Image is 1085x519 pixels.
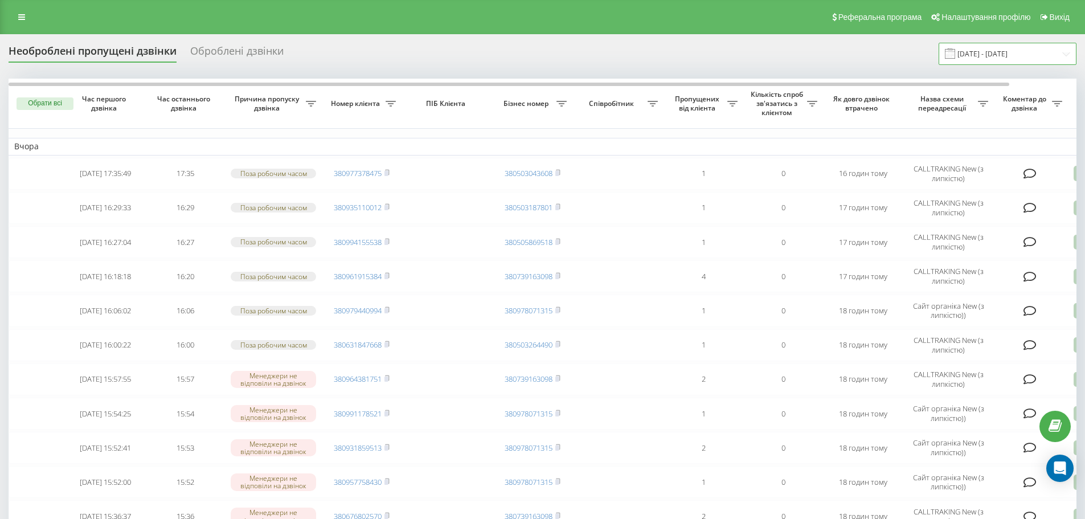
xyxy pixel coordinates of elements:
td: 1 [664,295,743,326]
td: [DATE] 16:18:18 [65,260,145,292]
td: [DATE] 15:52:00 [65,466,145,498]
td: 1 [664,192,743,224]
span: Співробітник [578,99,648,108]
td: [DATE] 15:57:55 [65,363,145,395]
span: ПІБ Клієнта [411,99,483,108]
span: Вихід [1050,13,1070,22]
a: 380503187801 [505,202,552,212]
td: 0 [743,295,823,326]
td: 1 [664,329,743,361]
td: 1 [664,398,743,430]
span: Час останнього дзвінка [154,95,216,112]
td: [DATE] 16:29:33 [65,192,145,224]
td: 0 [743,192,823,224]
td: 16:06 [145,295,225,326]
td: 0 [743,432,823,464]
span: Час першого дзвінка [75,95,136,112]
td: 0 [743,158,823,190]
td: 2 [664,432,743,464]
span: Номер клієнта [327,99,386,108]
div: Менеджери не відповіли на дзвінок [231,439,316,456]
a: 380957758430 [334,477,382,487]
a: 380991178521 [334,408,382,419]
td: 0 [743,260,823,292]
td: 16:29 [145,192,225,224]
a: 380631847668 [334,340,382,350]
a: 380994155538 [334,237,382,247]
div: Менеджери не відповіли на дзвінок [231,405,316,422]
span: Назва схеми переадресації [908,95,978,112]
a: 380978071315 [505,443,552,453]
td: 1 [664,466,743,498]
td: 17 годин тому [823,260,903,292]
td: 18 годин тому [823,363,903,395]
span: Реферальна програма [838,13,922,22]
a: 380977378475 [334,168,382,178]
td: 15:57 [145,363,225,395]
div: Open Intercom Messenger [1046,455,1074,482]
td: 1 [664,158,743,190]
td: 2 [664,363,743,395]
span: Пропущених від клієнта [669,95,727,112]
div: Поза робочим часом [231,272,316,281]
span: Бізнес номер [498,99,556,108]
td: 18 годин тому [823,329,903,361]
div: Поза робочим часом [231,203,316,212]
a: 380961915384 [334,271,382,281]
td: CALLTRAKING New (з липкістю) [903,260,994,292]
div: Поза робочим часом [231,169,316,178]
a: 380505869518 [505,237,552,247]
span: Кількість спроб зв'язатись з клієнтом [749,90,807,117]
div: Менеджери не відповіли на дзвінок [231,371,316,388]
td: CALLTRAKING New (з липкістю) [903,226,994,258]
td: 16:00 [145,329,225,361]
td: 16 годин тому [823,158,903,190]
a: 380931859513 [334,443,382,453]
span: Як довго дзвінок втрачено [832,95,894,112]
a: 380503264490 [505,340,552,350]
td: [DATE] 17:35:49 [65,158,145,190]
td: [DATE] 16:06:02 [65,295,145,326]
a: 380935110012 [334,202,382,212]
a: 380979440994 [334,305,382,316]
td: 1 [664,226,743,258]
td: 18 годин тому [823,295,903,326]
a: 380739163098 [505,271,552,281]
td: 0 [743,466,823,498]
td: 16:20 [145,260,225,292]
div: Необроблені пропущені дзвінки [9,45,177,63]
td: CALLTRAKING New (з липкістю) [903,363,994,395]
td: 0 [743,329,823,361]
td: [DATE] 15:52:41 [65,432,145,464]
td: 15:52 [145,466,225,498]
td: Сайт органіка New (з липкістю)) [903,398,994,430]
td: 18 годин тому [823,398,903,430]
td: Сайт органіка New (з липкістю)) [903,432,994,464]
a: 380978071315 [505,477,552,487]
td: 0 [743,226,823,258]
td: Сайт органіка New (з липкістю)) [903,466,994,498]
div: Поза робочим часом [231,340,316,350]
td: 17 годин тому [823,226,903,258]
a: 380964381751 [334,374,382,384]
div: Оброблені дзвінки [190,45,284,63]
td: CALLTRAKING New (з липкістю) [903,192,994,224]
button: Обрати всі [17,97,73,110]
td: CALLTRAKING New (з липкістю) [903,158,994,190]
td: 0 [743,363,823,395]
td: Сайт органіка New (з липкістю)) [903,295,994,326]
a: 380739163098 [505,374,552,384]
div: Менеджери не відповіли на дзвінок [231,473,316,491]
td: [DATE] 16:00:22 [65,329,145,361]
td: 16:27 [145,226,225,258]
td: CALLTRAKING New (з липкістю) [903,329,994,361]
div: Поза робочим часом [231,306,316,316]
a: 380503043608 [505,168,552,178]
td: 17 годин тому [823,192,903,224]
td: 15:53 [145,432,225,464]
td: [DATE] 16:27:04 [65,226,145,258]
td: 17:35 [145,158,225,190]
span: Причина пропуску дзвінка [231,95,306,112]
td: 18 годин тому [823,432,903,464]
td: [DATE] 15:54:25 [65,398,145,430]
